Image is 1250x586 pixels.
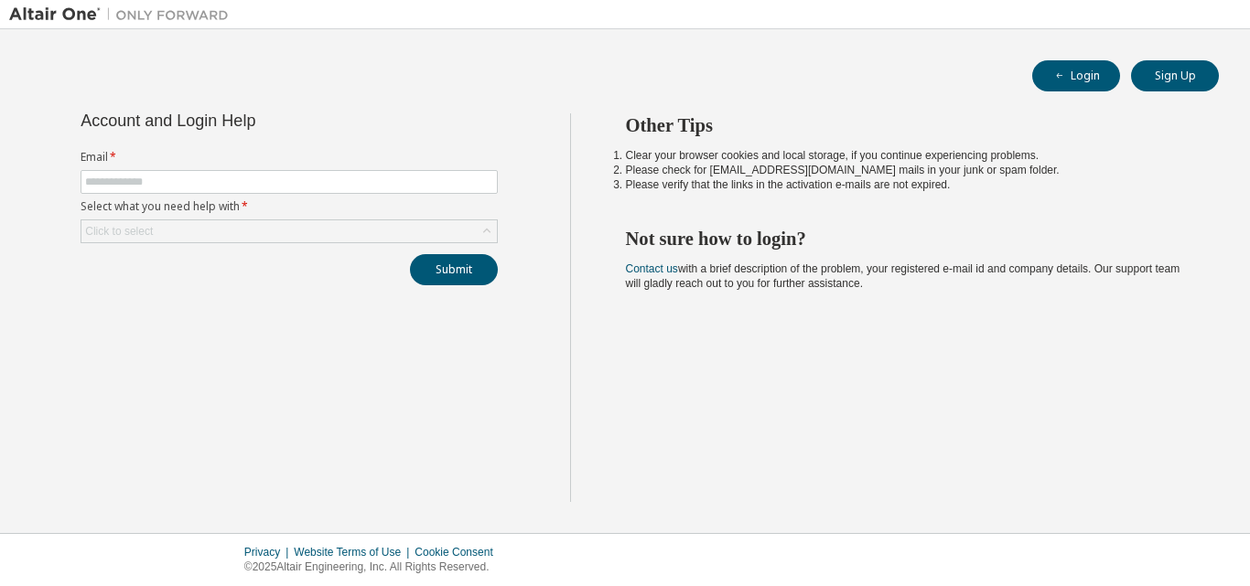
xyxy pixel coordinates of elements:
[81,220,497,242] div: Click to select
[9,5,238,24] img: Altair One
[1131,60,1219,91] button: Sign Up
[626,262,678,275] a: Contact us
[81,113,415,128] div: Account and Login Help
[85,224,153,239] div: Click to select
[294,545,415,559] div: Website Terms of Use
[415,545,503,559] div: Cookie Consent
[626,163,1187,177] li: Please check for [EMAIL_ADDRESS][DOMAIN_NAME] mails in your junk or spam folder.
[626,148,1187,163] li: Clear your browser cookies and local storage, if you continue experiencing problems.
[81,199,498,214] label: Select what you need help with
[626,113,1187,137] h2: Other Tips
[244,545,294,559] div: Privacy
[626,262,1180,290] span: with a brief description of the problem, your registered e-mail id and company details. Our suppo...
[410,254,498,285] button: Submit
[81,150,498,165] label: Email
[626,177,1187,192] li: Please verify that the links in the activation e-mails are not expired.
[244,559,504,575] p: © 2025 Altair Engineering, Inc. All Rights Reserved.
[1032,60,1120,91] button: Login
[626,227,1187,250] h2: Not sure how to login?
